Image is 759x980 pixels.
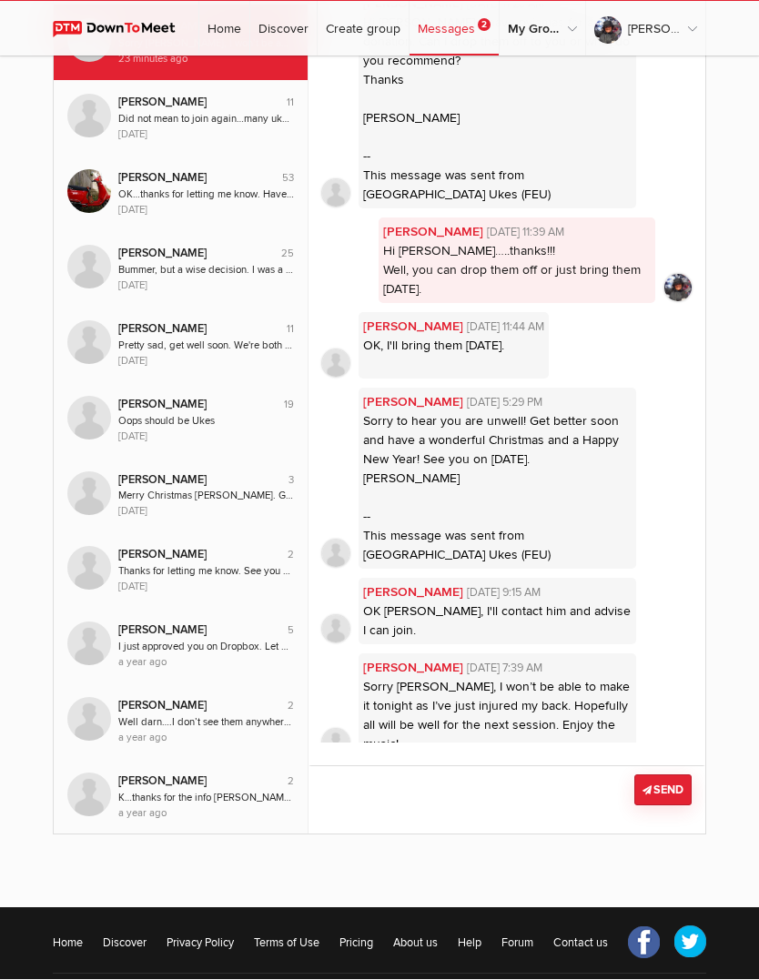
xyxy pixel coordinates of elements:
div: [PERSON_NAME] [118,622,267,640]
img: profile-user.png [322,730,349,757]
div: [PERSON_NAME] [118,547,267,564]
img: Marilyn Hardabura [67,95,111,138]
div: a year ago [118,731,294,746]
img: profile-user.png [322,350,349,378]
img: Pam McDonald [67,472,111,516]
button: Send [634,775,692,806]
div: a year ago [118,806,294,822]
div: Thanks for letting me know. See you next time. [118,564,294,580]
div: [PERSON_NAME] [118,472,267,490]
span: OK [PERSON_NAME], I'll contact him and advise I can join. [363,604,631,639]
img: John T [67,547,111,591]
div: [PERSON_NAME] [118,698,267,715]
div: K…thanks for the info [PERSON_NAME]!! [118,791,294,806]
a: Pam McDonald 3 [PERSON_NAME] Merry Christmas [PERSON_NAME]. Get well soon [DATE] [67,472,294,520]
a: [PERSON_NAME][DATE] 5:29 PM [363,393,632,412]
div: 19 [267,398,294,413]
div: [PERSON_NAME] [118,95,267,112]
a: Forum [501,935,533,954]
a: Home [53,935,83,954]
div: I just approved you on Dropbox. Let me know what happens now. [118,640,294,655]
a: Messages2 [410,2,499,56]
a: Pricing [339,935,373,954]
a: Privacy Policy [167,935,234,954]
div: Oops should be Ukes [118,414,294,429]
div: [DATE] [118,504,294,520]
div: Well darn….I don’t see them anywhere…? Can you upload them to Dropbox? So I can grab them? Or try... [118,715,294,731]
a: Sandra Heydon 25 [PERSON_NAME] Bummer, but a wise decision. I was a bit concerned as [PERSON_NAME... [67,246,294,294]
img: cropped.jpg [664,275,692,302]
div: [DATE] [118,127,294,143]
span: [DATE] 11:44 AM [463,319,544,337]
img: GillianS [67,397,111,440]
div: [DATE] [118,278,294,294]
img: Sandra Heydon [67,246,111,289]
span: Sorry to hear you are unwell! Get better soon and have a wonderful Christmas and a Happy New Year... [363,414,619,563]
span: [DATE] 5:29 PM [463,395,542,412]
span: Hi [PERSON_NAME]…..thanks!!! Well, you can drop them off or just bring them [DATE]. [383,244,641,298]
a: Kent McD 2 [PERSON_NAME] Well darn….I don’t see them anywhere…?Can you upload them to Dropbox? So... [67,698,294,746]
div: 5 [267,623,294,639]
a: Brenda M 53 [PERSON_NAME] OK…thanks for letting me know. Have fun. See you next time. [DATE] [67,170,294,218]
a: [PERSON_NAME][DATE] 11:39 AM [383,223,652,242]
a: Marilyn Hardabura 11 [PERSON_NAME] Did not mean to join again…many ukuleles but only 1 me. Sorry ... [67,95,294,143]
div: 2 [267,548,294,563]
span: [DATE] 7:39 AM [463,661,542,678]
div: [PERSON_NAME] [118,170,267,187]
div: Pretty sad, get well soon. We're both ill too I think I could sing [PERSON_NAME] Blues Merry Chri... [118,338,294,354]
a: Facebook [628,926,661,959]
div: [PERSON_NAME] [118,773,267,791]
span: [DATE] 11:39 AM [483,225,564,242]
a: Colin Heydon 11 [PERSON_NAME] Pretty sad, get well soon. We're both ill tooI think I could sing [... [67,321,294,369]
span: 2 [478,19,491,32]
div: a year ago [118,655,294,671]
div: OK…thanks for letting me know. Have fun. See you next time. [118,187,294,203]
div: [DATE] [118,203,294,218]
a: Contact us [553,935,608,954]
div: [PERSON_NAME] [118,397,267,414]
a: [PERSON_NAME][DATE] 7:39 AM [363,659,632,678]
a: Create group [318,2,409,56]
a: My Groups [500,2,585,56]
a: [PERSON_NAME][DATE] 11:44 AM [363,318,544,337]
div: [DATE] [118,429,294,445]
a: [PERSON_NAME][DATE] 9:15 AM [363,583,632,602]
a: Twitter [673,926,706,959]
div: 3 [267,473,294,489]
div: [PERSON_NAME] [118,321,267,338]
div: Bummer, but a wise decision. I was a bit concerned as [PERSON_NAME] hates driving even without sn... [118,263,294,278]
a: Help [458,935,481,954]
div: [DATE] [118,580,294,595]
a: About us [393,935,438,954]
div: 23 minutes ago [118,52,294,67]
div: [DATE] [118,354,294,369]
img: DownToMeet [53,22,192,38]
div: 2 [267,699,294,714]
div: 25 [267,247,294,262]
span: Sorry [PERSON_NAME], I won’t be able to make it tonight as I’ve just injured my back. Hopefully a... [363,680,630,753]
img: Denise [67,622,111,666]
a: Rick Hardabura 2 [PERSON_NAME] K…thanks for the info [PERSON_NAME]!! a year ago [67,773,294,822]
div: [PERSON_NAME] [118,246,267,263]
div: 11 [267,322,294,338]
a: Discover [250,2,317,56]
a: Terms of Use [254,935,319,954]
div: 2 [267,774,294,790]
div: Merry Christmas [PERSON_NAME]. Get well soon [118,489,294,504]
a: Discover [103,935,147,954]
a: [PERSON_NAME] [586,2,705,56]
a: GillianS 19 [PERSON_NAME] Oops should be Ukes [DATE] [67,397,294,445]
img: profile-user.png [322,541,349,568]
img: Brenda M [67,170,111,214]
div: Did not mean to join again…many ukuleles but only 1 me. Sorry about the confusion. [118,112,294,127]
span: [DATE] 9:15 AM [463,585,541,602]
img: profile-user.png [322,180,349,207]
a: Home [199,2,249,56]
img: Colin Heydon [67,321,111,365]
img: Kent McD [67,698,111,742]
img: profile-user.png [322,616,349,643]
span: OK, I'll bring them [DATE]. [363,338,504,354]
div: 11 [267,96,294,111]
img: Rick Hardabura [67,773,111,817]
div: 53 [267,171,294,187]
